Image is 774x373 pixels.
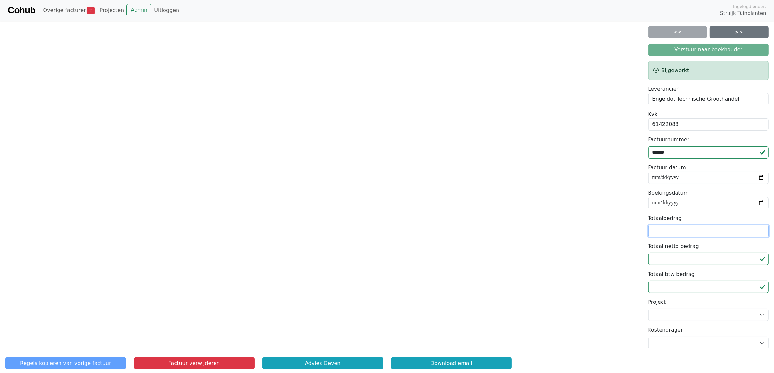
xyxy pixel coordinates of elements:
label: Totaalbedrag [648,214,682,222]
label: Factuur datum [648,164,686,172]
a: Admin [126,4,151,16]
span: 2 [87,7,94,14]
div: Engeldot Technische Groothandel [648,93,769,105]
a: Cohub [8,3,35,18]
span: Bijgewerkt [662,67,689,73]
a: Uitloggen [151,4,182,17]
span: Struijk Tuinplanten [720,10,766,17]
button: Factuur verwijderen [134,357,255,369]
a: Projecten [97,4,127,17]
a: Download email [391,357,512,369]
label: Boekingsdatum [648,189,689,197]
label: Totaal netto bedrag [648,242,699,250]
a: Advies Geven [262,357,383,369]
label: Totaal btw bedrag [648,270,695,278]
label: Kostendrager [648,326,683,334]
span: Ingelogd onder: [733,4,766,10]
label: Project [648,298,666,306]
div: 61422088 [648,118,769,131]
a: Overige facturen2 [40,4,97,17]
label: Kvk [648,110,658,118]
label: Factuurnummer [648,136,689,144]
a: >> [710,26,769,38]
label: Leverancier [648,85,679,93]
